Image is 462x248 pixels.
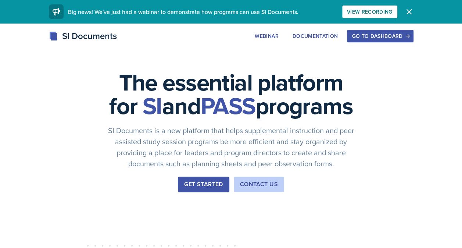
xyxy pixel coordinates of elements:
[347,9,393,15] div: View Recording
[293,33,338,39] div: Documentation
[342,6,397,18] button: View Recording
[184,180,223,189] div: Get Started
[49,29,117,43] div: SI Documents
[234,177,284,192] button: Contact Us
[68,8,298,16] span: Big news! We've just had a webinar to demonstrate how programs can use SI Documents.
[178,177,229,192] button: Get Started
[255,33,278,39] div: Webinar
[250,30,283,42] button: Webinar
[288,30,343,42] button: Documentation
[352,33,408,39] div: Go to Dashboard
[347,30,413,42] button: Go to Dashboard
[240,180,278,189] div: Contact Us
